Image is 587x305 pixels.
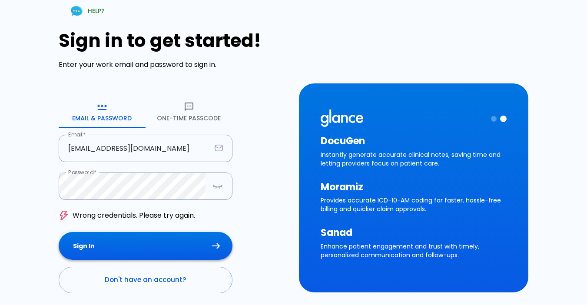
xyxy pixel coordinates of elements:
input: dr.ahmed@clinic.com [59,135,211,162]
p: Enter your work email and password to sign in. [59,60,289,70]
p: Wrong credentials. Please try again. [73,210,195,221]
h1: Sign in to get started! [59,30,289,51]
p: Enhance patient engagement and trust with timely, personalized communication and follow-ups. [321,242,507,259]
button: One-Time Passcode [146,96,232,128]
a: Don't have an account? [59,267,232,293]
p: Provides accurate ICD-10-AM coding for faster, hassle-free billing and quicker claim approvals. [321,196,507,213]
p: Instantly generate accurate clinical notes, saving time and letting providers focus on patient care. [321,150,507,168]
h3: Moramiz [321,182,507,193]
h3: Sanad [321,227,507,239]
button: Email & Password [59,96,146,128]
img: Chat Support [69,3,84,19]
h3: DocuGen [321,136,507,147]
button: Sign In [59,232,232,260]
